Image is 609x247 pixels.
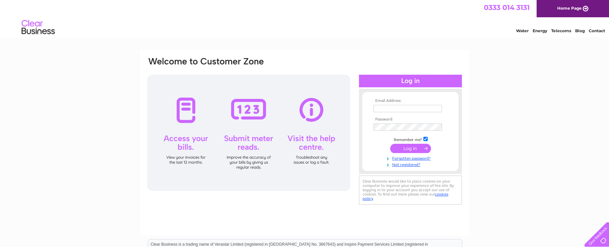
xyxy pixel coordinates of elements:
[372,136,449,142] td: Remember me?
[551,28,571,33] a: Telecoms
[533,28,547,33] a: Energy
[148,4,462,32] div: Clear Business is a trading name of Verastar Limited (registered in [GEOGRAPHIC_DATA] No. 3667643...
[484,3,530,12] a: 0333 014 3131
[372,117,449,122] th: Password:
[589,28,605,33] a: Contact
[374,161,449,167] a: Not registered?
[372,99,449,103] th: Email Address:
[374,155,449,161] a: Forgotten password?
[575,28,585,33] a: Blog
[390,144,431,153] input: Submit
[359,176,462,205] div: Clear Business would like to place cookies on your computer to improve your experience of the sit...
[516,28,529,33] a: Water
[21,17,55,38] img: logo.png
[363,192,448,201] a: cookies policy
